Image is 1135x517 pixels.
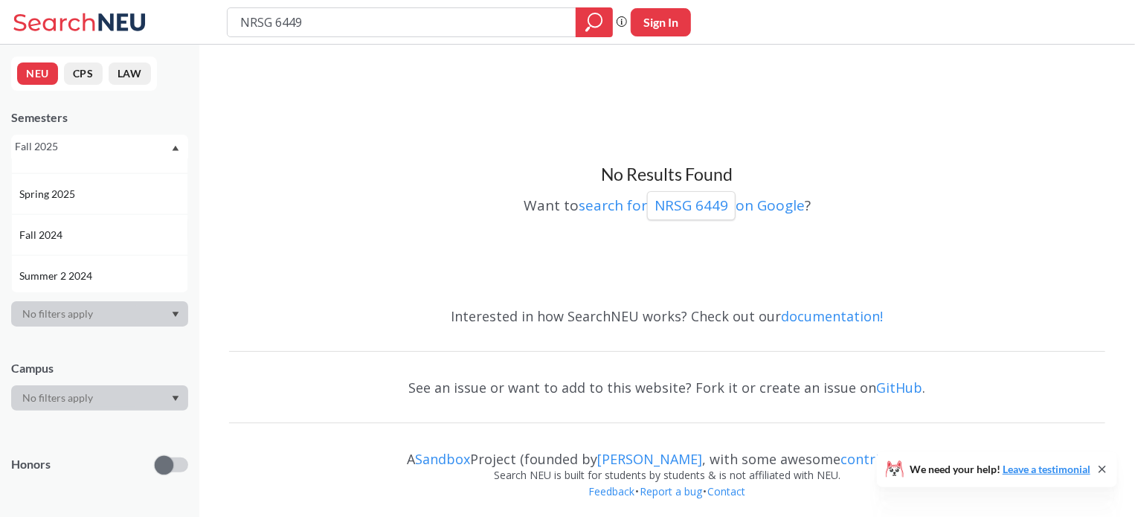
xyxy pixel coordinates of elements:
button: CPS [64,62,103,85]
h3: No Results Found [229,164,1105,186]
a: search forNRSG 6449on Google [579,196,805,215]
div: Fall 2025 [15,138,170,155]
input: Class, professor, course number, "phrase" [239,10,565,35]
span: Summer 2 2024 [19,268,95,284]
div: Interested in how SearchNEU works? Check out our [229,295,1105,338]
button: Sign In [631,8,691,36]
div: Search NEU is built for students by students & is not affiliated with NEU. [229,467,1105,484]
a: GitHub [877,379,923,396]
a: [PERSON_NAME] [598,450,703,468]
div: magnifying glass [576,7,613,37]
p: NRSG 6449 [655,196,728,216]
svg: Dropdown arrow [172,145,179,151]
div: Semesters [11,109,188,126]
div: Dropdown arrow [11,301,188,327]
div: Fall 2025Dropdown arrowFall 2025Summer 2 2025Summer Full 2025Summer 1 2025Spring 2025Fall 2024Sum... [11,135,188,158]
a: Sandbox [416,450,471,468]
a: Report a bug [640,484,704,498]
button: LAW [109,62,151,85]
span: Spring 2025 [19,186,78,202]
svg: magnifying glass [585,12,603,33]
a: Feedback [588,484,636,498]
a: documentation! [782,307,884,325]
svg: Dropdown arrow [172,312,179,318]
div: A Project (founded by , with some awesome ) [229,437,1105,467]
p: Honors [11,456,51,473]
div: Dropdown arrow [11,385,188,411]
svg: Dropdown arrow [172,396,179,402]
a: Leave a testimonial [1003,463,1090,475]
a: Contact [707,484,747,498]
span: We need your help! [910,464,1090,475]
div: Campus [11,360,188,376]
span: Fall 2024 [19,227,65,243]
div: Want to ? [229,186,1105,220]
a: contributors [841,450,924,468]
div: See an issue or want to add to this website? Fork it or create an issue on . [229,366,1105,409]
button: NEU [17,62,58,85]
